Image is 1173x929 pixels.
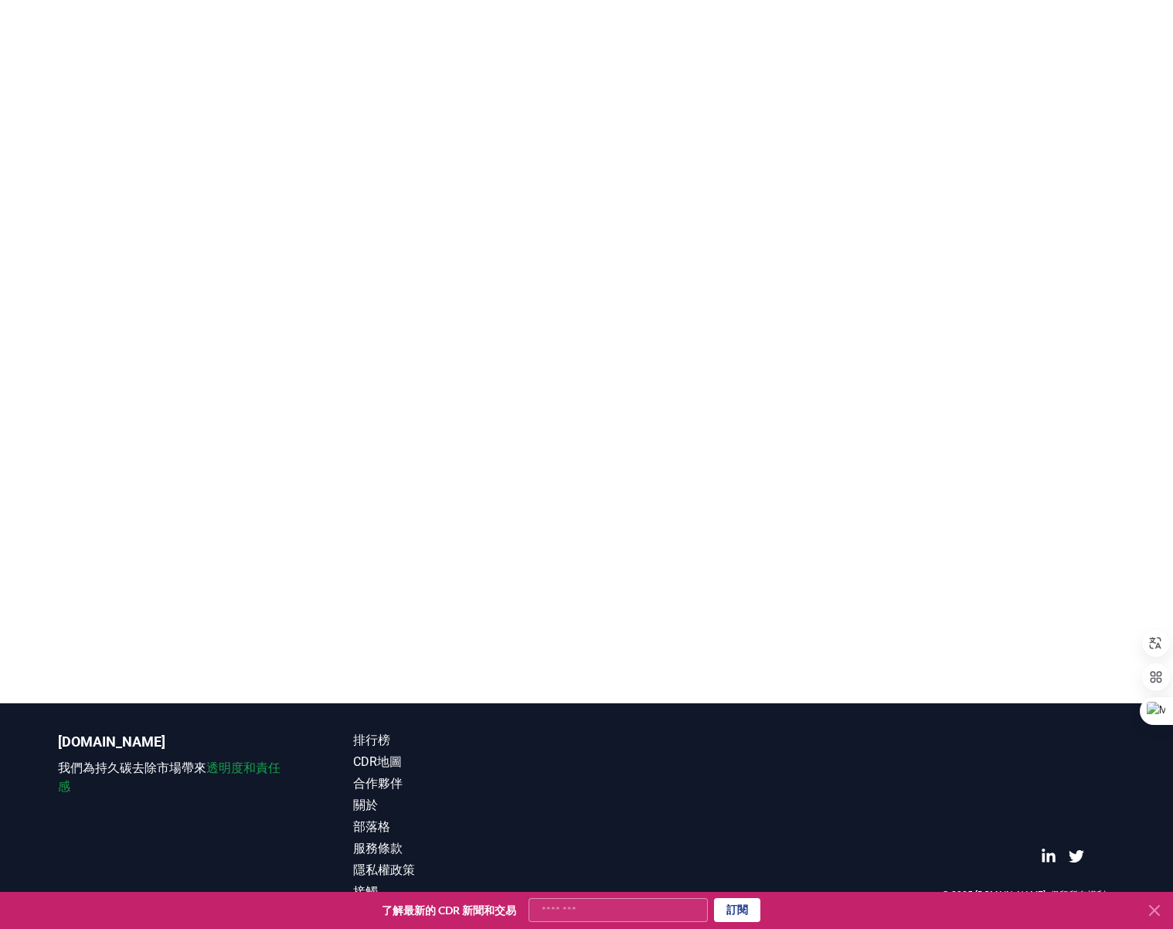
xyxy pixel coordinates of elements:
[353,774,586,793] a: 合作夥伴
[353,754,402,769] font: CDR地圖
[1041,849,1056,864] a: LinkedIn
[353,841,403,856] font: 服務條款
[353,861,586,880] a: 隱私權政策
[353,863,415,877] font: 隱私權政策
[1069,849,1084,864] a: 嘰嘰喳喳
[353,796,586,815] a: 關於
[353,883,586,901] a: 接觸
[353,798,378,812] font: 關於
[182,761,206,775] font: 帶來
[942,890,1115,900] font: © 2025 [DOMAIN_NAME]. 保留所有權利。
[58,733,165,750] font: [DOMAIN_NAME]
[353,733,390,747] font: 排行榜
[353,839,586,858] a: 服務條款
[353,818,586,836] a: 部落格
[353,753,586,771] a: CDR地圖
[353,819,390,834] font: 部落格
[353,776,403,791] font: 合作夥伴
[353,731,586,750] a: 排行榜
[58,761,182,775] font: 我們為持久碳去除市場
[353,884,378,899] font: 接觸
